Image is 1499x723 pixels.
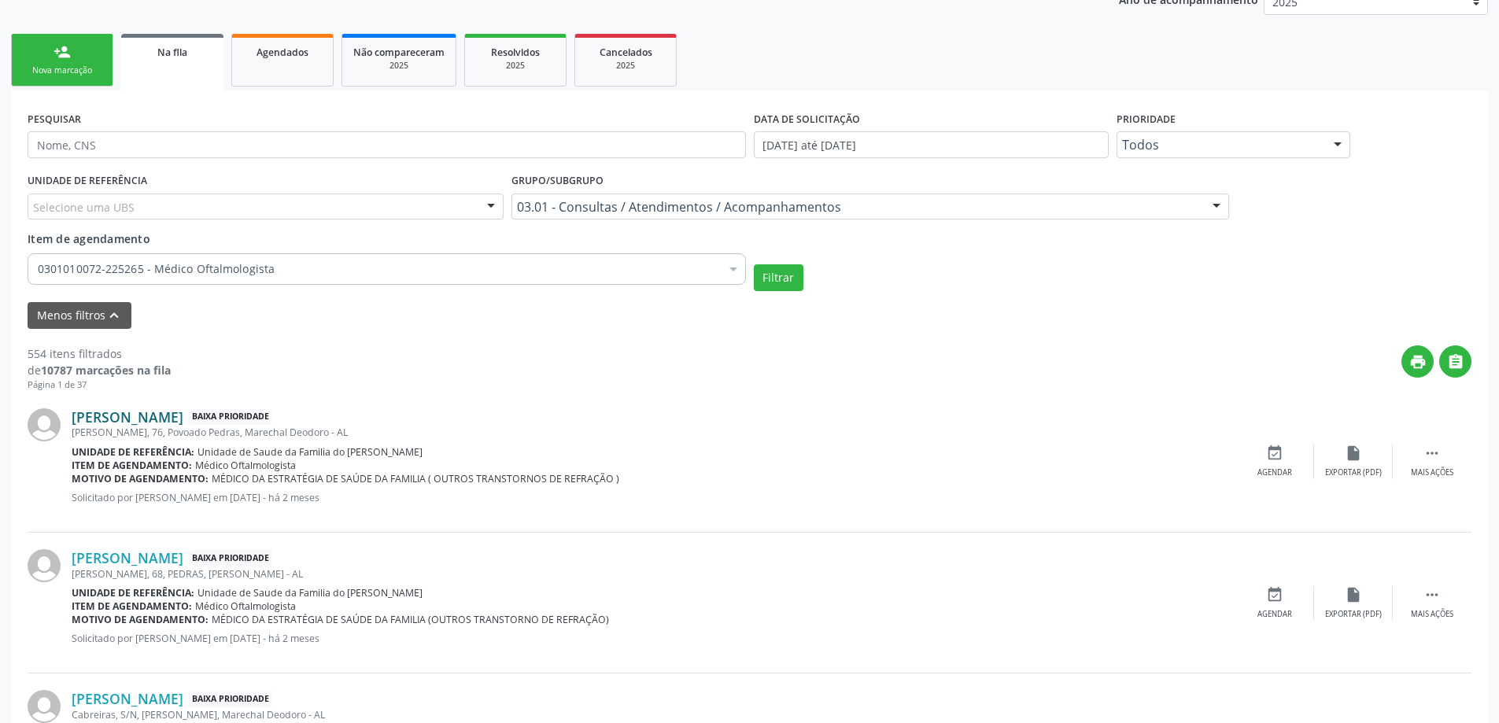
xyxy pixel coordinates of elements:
span: Agendados [257,46,308,59]
span: 03.01 - Consultas / Atendimentos / Acompanhamentos [517,199,1198,215]
img: img [28,408,61,441]
div: Mais ações [1411,467,1453,478]
span: Médico Oftalmologista [195,599,296,613]
label: PESQUISAR [28,107,81,131]
div: Agendar [1257,467,1292,478]
img: img [28,549,61,582]
span: Cancelados [600,46,652,59]
button:  [1439,345,1471,378]
div: 2025 [353,60,445,72]
a: [PERSON_NAME] [72,408,183,426]
a: [PERSON_NAME] [72,690,183,707]
label: Grupo/Subgrupo [511,169,604,194]
div: [PERSON_NAME], 68, PEDRAS, [PERSON_NAME] - AL [72,567,1235,581]
button: Menos filtroskeyboard_arrow_up [28,302,131,330]
div: de [28,362,171,378]
span: MÉDICO DA ESTRATÉGIA DE SAÚDE DA FAMILIA (OUTROS TRANSTORNO DE REFRAÇÃO) [212,613,609,626]
button: print [1401,345,1434,378]
span: Na fila [157,46,187,59]
span: Selecione uma UBS [33,199,135,216]
div: Exportar (PDF) [1325,467,1382,478]
label: UNIDADE DE REFERÊNCIA [28,169,147,194]
img: img [28,690,61,723]
div: [PERSON_NAME], 76, Povoado Pedras, Marechal Deodoro - AL [72,426,1235,439]
span: Não compareceram [353,46,445,59]
span: Unidade de Saude da Familia do [PERSON_NAME] [198,586,423,599]
i:  [1423,586,1441,603]
span: Unidade de Saude da Familia do [PERSON_NAME] [198,445,423,459]
input: Nome, CNS [28,131,746,158]
i: insert_drive_file [1345,586,1362,603]
span: Baixa Prioridade [189,409,272,426]
div: Nova marcação [23,65,102,76]
span: Todos [1122,137,1318,153]
span: MÉDICO DA ESTRATÉGIA DE SAÚDE DA FAMILIA ( OUTROS TRANSTORNOS DE REFRAÇÃO ) [212,472,619,485]
p: Solicitado por [PERSON_NAME] em [DATE] - há 2 meses [72,632,1235,645]
button: Filtrar [754,264,803,291]
b: Unidade de referência: [72,586,194,599]
div: 2025 [586,60,665,72]
i: keyboard_arrow_up [105,307,123,324]
div: Mais ações [1411,609,1453,620]
span: Resolvidos [491,46,540,59]
a: [PERSON_NAME] [72,549,183,566]
label: DATA DE SOLICITAÇÃO [754,107,860,131]
div: person_add [54,43,71,61]
div: 2025 [476,60,555,72]
i: print [1409,353,1427,371]
b: Unidade de referência: [72,445,194,459]
i: insert_drive_file [1345,444,1362,462]
div: Exportar (PDF) [1325,609,1382,620]
div: Página 1 de 37 [28,378,171,392]
input: Selecione um intervalo [754,131,1109,158]
strong: 10787 marcações na fila [41,363,171,378]
span: Item de agendamento [28,231,150,246]
span: 0301010072-225265 - Médico Oftalmologista [38,261,720,277]
i:  [1447,353,1464,371]
span: Baixa Prioridade [189,550,272,566]
span: Baixa Prioridade [189,691,272,707]
div: Cabreiras, S/N, [PERSON_NAME], Marechal Deodoro - AL [72,708,1235,721]
p: Solicitado por [PERSON_NAME] em [DATE] - há 2 meses [72,491,1235,504]
b: Item de agendamento: [72,459,192,472]
i:  [1423,444,1441,462]
b: Item de agendamento: [72,599,192,613]
div: 554 itens filtrados [28,345,171,362]
label: Prioridade [1117,107,1176,131]
span: Médico Oftalmologista [195,459,296,472]
b: Motivo de agendamento: [72,472,209,485]
i: event_available [1266,586,1283,603]
b: Motivo de agendamento: [72,613,209,626]
i: event_available [1266,444,1283,462]
div: Agendar [1257,609,1292,620]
